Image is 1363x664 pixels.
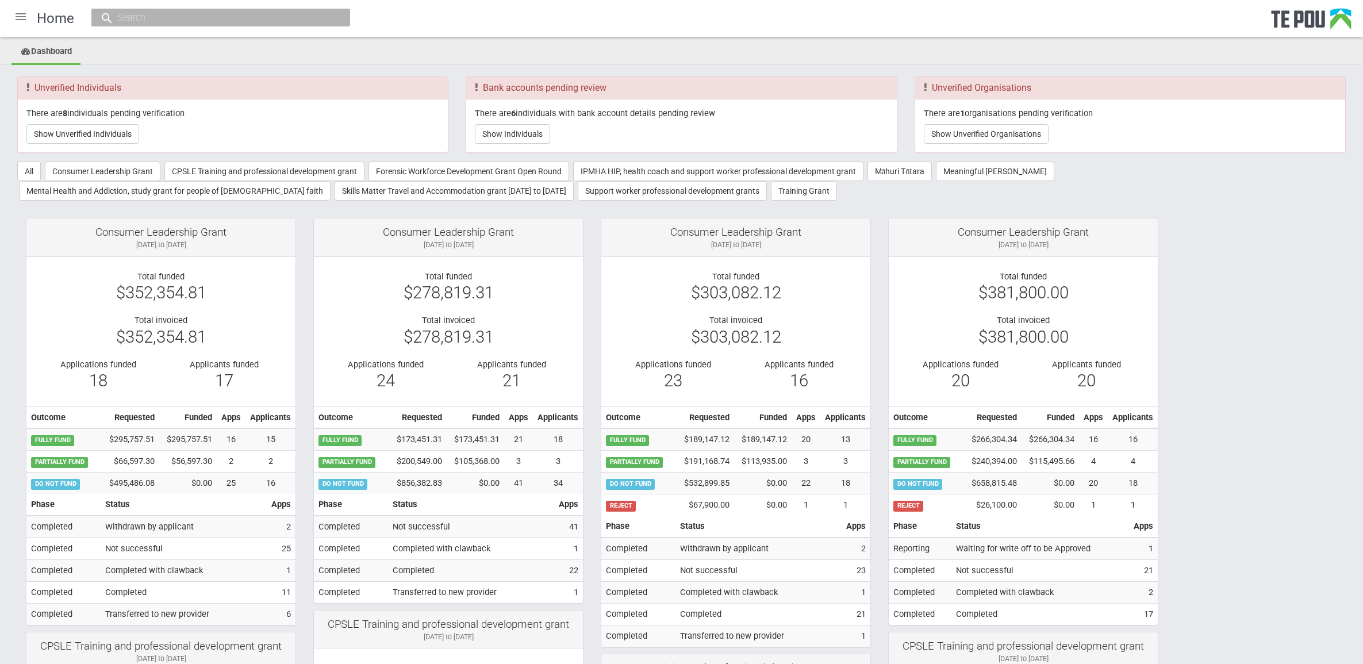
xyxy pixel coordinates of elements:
[674,451,734,473] td: $191,168.74
[962,428,1022,450] td: $266,304.34
[170,375,278,386] div: 17
[906,359,1015,370] div: Applications funded
[475,124,550,144] button: Show Individuals
[164,162,364,181] button: CPSLE Training and professional development grant
[619,359,727,370] div: Applications funded
[820,473,870,494] td: 18
[322,632,574,642] div: [DATE] to [DATE]
[217,451,245,473] td: 2
[457,375,566,386] div: 21
[17,162,41,181] button: All
[1022,406,1079,428] th: Funded
[893,479,942,489] span: DO NOT FUND
[314,494,388,516] th: Phase
[889,516,951,538] th: Phase
[101,538,267,560] td: Not successful
[734,473,792,494] td: $0.00
[322,287,574,298] div: $278,819.31
[601,560,675,582] td: Completed
[35,654,287,664] div: [DATE] to [DATE]
[245,473,295,494] td: 16
[99,406,159,428] th: Requested
[170,359,278,370] div: Applicants funded
[245,451,295,473] td: 2
[217,473,245,494] td: 25
[893,501,923,511] span: REJECT
[322,315,574,325] div: Total invoiced
[1129,604,1158,625] td: 17
[820,451,870,473] td: 3
[897,315,1149,325] div: Total invoiced
[897,271,1149,282] div: Total funded
[314,406,387,428] th: Outcome
[962,451,1022,473] td: $240,394.00
[1032,375,1141,386] div: 20
[734,494,792,516] td: $0.00
[533,451,583,473] td: 3
[322,227,574,237] div: Consumer Leadership Grant
[159,406,217,428] th: Funded
[924,108,1337,118] p: There are organisations pending verification
[318,435,362,446] span: FULLY FUND
[792,494,820,516] td: 1
[897,641,1149,651] div: CPSLE Training and professional development grant
[26,604,101,625] td: Completed
[1129,582,1158,604] td: 2
[267,494,295,516] th: Apps
[554,582,583,603] td: 1
[897,654,1149,664] div: [DATE] to [DATE]
[893,435,936,446] span: FULLY FUND
[1129,538,1158,559] td: 1
[267,582,295,604] td: 11
[447,428,504,450] td: $173,451.31
[44,375,152,386] div: 18
[951,582,1129,604] td: Completed with clawback
[447,451,504,473] td: $105,368.00
[734,451,792,473] td: $113,935.00
[35,315,287,325] div: Total invoiced
[606,501,636,511] span: REJECT
[475,108,888,118] p: There are individuals with bank account details pending review
[1022,494,1079,516] td: $0.00
[1079,494,1108,516] td: 1
[368,162,569,181] button: Forensic Workforce Development Grant Open Round
[314,582,388,603] td: Completed
[101,494,267,516] th: Status
[951,516,1129,538] th: Status
[792,428,820,450] td: 20
[554,494,583,516] th: Apps
[1022,451,1079,473] td: $115,495.66
[387,451,447,473] td: $200,549.00
[504,428,533,450] td: 21
[26,538,101,560] td: Completed
[245,406,295,428] th: Applicants
[331,375,440,386] div: 24
[962,473,1022,494] td: $658,815.48
[619,375,727,386] div: 23
[1032,359,1141,370] div: Applicants funded
[1108,428,1158,450] td: 16
[63,108,67,118] b: 8
[533,428,583,450] td: 18
[99,428,159,450] td: $295,757.51
[267,538,295,560] td: 25
[951,538,1129,559] td: Waiting for write off to be Approved
[792,406,820,428] th: Apps
[675,604,842,625] td: Completed
[1108,451,1158,473] td: 4
[322,271,574,282] div: Total funded
[889,560,951,582] td: Completed
[897,332,1149,342] div: $381,800.00
[388,516,554,538] td: Not successful
[610,332,862,342] div: $303,082.12
[387,406,447,428] th: Requested
[675,538,842,559] td: Withdrawn by applicant
[601,604,675,625] td: Completed
[101,582,267,604] td: Completed
[217,428,245,450] td: 16
[1079,428,1108,450] td: 16
[35,641,287,651] div: CPSLE Training and professional development grant
[99,451,159,473] td: $66,597.30
[31,457,88,467] span: PARTIALLY FUND
[35,332,287,342] div: $352,354.81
